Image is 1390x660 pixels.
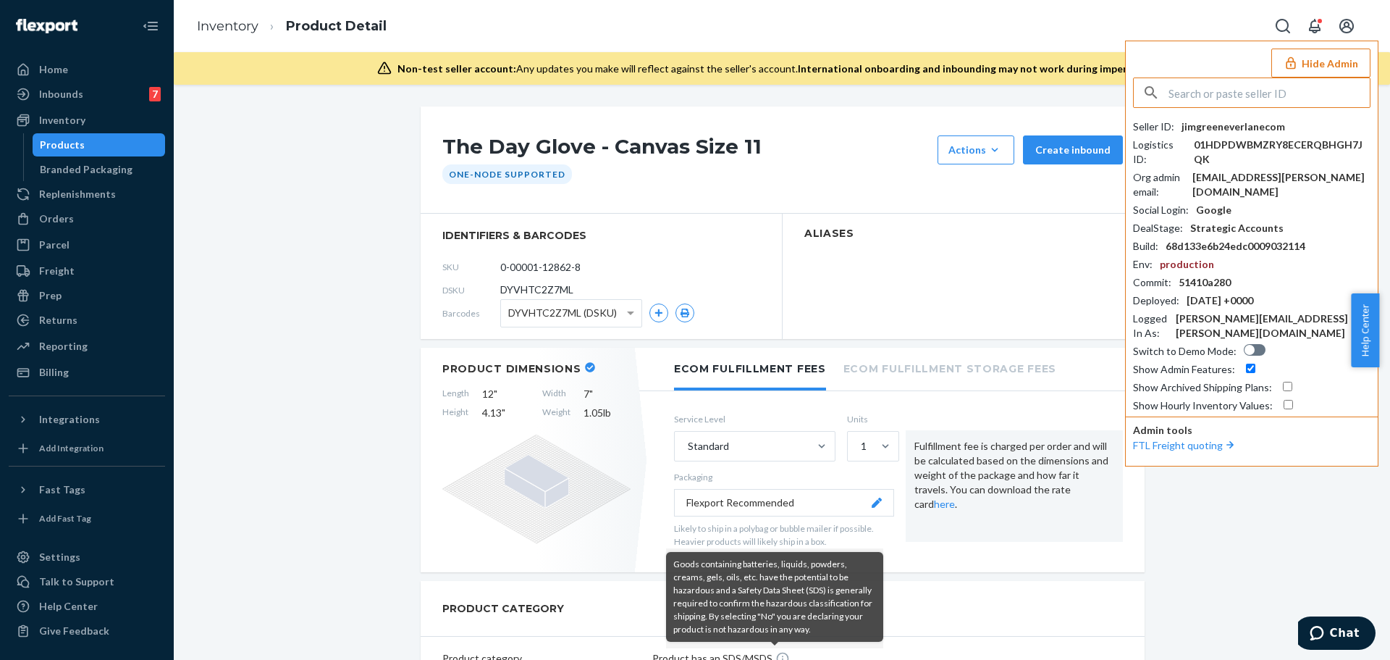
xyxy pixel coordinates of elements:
div: Actions [948,143,1003,157]
div: production [1160,257,1214,272]
a: Home [9,58,165,81]
div: Org admin email : [1133,170,1185,199]
iframe: Opens a widget where you can chat to one of our agents [1298,617,1376,653]
div: Commit : [1133,275,1171,290]
div: Integrations [39,412,100,427]
span: DSKU [442,284,500,296]
span: Height [442,406,469,420]
button: Open notifications [1300,12,1329,41]
span: Width [542,387,570,401]
a: here [934,498,955,510]
button: Create inbound [1023,135,1123,164]
li: Ecom Fulfillment Fees [674,348,826,390]
button: Talk to Support [9,570,165,593]
div: Any updates you make will reflect against the seller's account. [397,62,1173,76]
span: " [502,406,505,419]
div: Deployed : [1133,293,1179,308]
div: Reporting [39,339,88,354]
div: 1 [861,439,867,454]
span: " [589,388,593,400]
span: Help Center [1351,293,1379,367]
div: Products [40,138,85,152]
div: Show Admin Features : [1133,362,1235,377]
label: Service Level [674,413,835,425]
div: [DATE] +0000 [1187,293,1253,308]
input: Standard [686,439,688,454]
a: Add Integration [9,437,165,460]
div: Add Integration [39,442,104,454]
span: 4.13 [482,406,529,420]
span: SKU [442,261,500,273]
div: Build : [1133,239,1158,254]
span: DYVHTC2Z7ML (DSKU) [508,301,617,325]
span: Weight [542,406,570,420]
a: Inbounds7 [9,83,165,106]
div: Parcel [39,238,69,252]
div: jimgreeneverlanecom [1181,120,1285,134]
a: Replenishments [9,183,165,206]
ol: breadcrumbs [185,5,398,48]
label: Units [847,413,894,425]
a: Add Fast Tag [9,507,165,530]
div: Give Feedback [39,624,109,638]
h2: Product Dimensions [442,362,581,375]
div: Fulfillment fee is charged per order and will be calculated based on the dimensions and weight of... [906,430,1123,542]
div: Logistics ID : [1133,138,1187,167]
div: Help Center [39,599,98,614]
div: Switch to Demo Mode : [1133,344,1237,359]
div: Goods containing batteries, liquids, powders, creams, gels, oils, etc. have the potential to be h... [666,552,883,642]
a: Help Center [9,595,165,618]
div: Inbounds [39,87,83,101]
div: Freight [39,264,75,278]
a: Prep [9,284,165,307]
div: Home [39,62,68,77]
h2: Aliases [804,228,1123,239]
div: Strategic Accounts [1190,221,1284,235]
div: Inventory [39,113,85,128]
a: Product Detail [286,18,387,34]
span: 7 [584,387,631,401]
h2: PRODUCT CATEGORY [442,596,564,622]
div: Talk to Support [39,575,114,589]
p: Packaging [674,471,894,483]
div: Social Login : [1133,203,1189,217]
div: Standard [688,439,729,454]
span: 12 [482,387,529,401]
input: Search or paste seller ID [1168,78,1370,107]
button: Hide Admin [1271,49,1370,78]
span: Non-test seller account: [397,62,516,75]
div: Returns [39,313,77,327]
div: Env : [1133,257,1153,272]
button: Give Feedback [9,619,165,643]
div: Show Archived Shipping Plans : [1133,380,1272,395]
button: Actions [938,135,1014,164]
a: Settings [9,546,165,569]
div: Prep [39,288,62,303]
p: Likely to ship in a polybag or bubble mailer if possible. Heavier products will likely ship in a ... [674,522,894,547]
a: Branded Packaging [33,158,166,181]
a: Freight [9,259,165,283]
a: Inventory [9,109,165,132]
div: Settings [39,550,80,564]
li: Ecom Fulfillment Storage Fees [843,348,1056,388]
div: [EMAIL_ADDRESS][PERSON_NAME][DOMAIN_NAME] [1192,170,1370,199]
p: Admin tools [1133,423,1370,438]
h1: The Day Glove - Canvas Size 11 [442,135,930,164]
a: Parcel [9,233,165,256]
div: 68d133e6b24edc0009032114 [1166,239,1305,254]
input: 1 [859,439,861,454]
button: Open account menu [1332,12,1361,41]
div: Billing [39,365,69,380]
div: Fast Tags [39,483,85,497]
a: FTL Freight quoting [1133,439,1237,451]
div: 01HDPDWBMZRY8ECERQBHGH7JQK [1194,138,1370,167]
span: identifiers & barcodes [442,228,760,243]
a: Products [33,133,166,156]
span: Length [442,387,469,401]
div: Replenishments [39,187,116,201]
div: Add Fast Tag [39,512,91,525]
button: Close Navigation [136,12,165,41]
div: 51410a280 [1179,275,1231,290]
a: Returns [9,309,165,332]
